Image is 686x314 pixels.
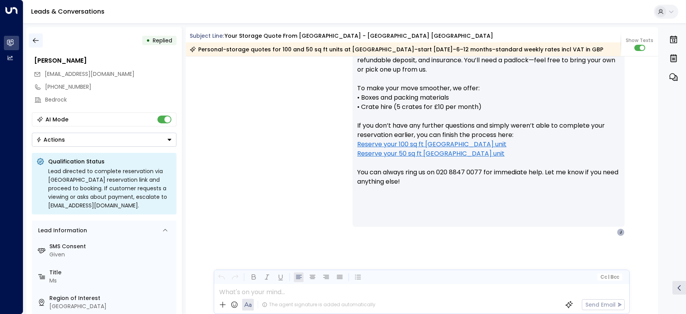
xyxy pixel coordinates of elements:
div: Lead Information [35,226,87,235]
span: Replied [153,37,172,44]
div: Button group with a nested menu [32,133,176,147]
div: Personal-storage quotes for 100 and 50 sq ft units at [GEOGRAPHIC_DATA]–start [DATE]–6–12 months–... [190,46,603,53]
div: The agent signature is added automatically [262,301,375,308]
div: Your storage quote from [GEOGRAPHIC_DATA] - [GEOGRAPHIC_DATA] [GEOGRAPHIC_DATA] [225,32,493,40]
label: SMS Consent [49,242,173,251]
span: Subject Line: [190,32,224,40]
div: Actions [36,136,65,143]
div: Ms [49,277,173,285]
a: Reserve your 100 sq ft [GEOGRAPHIC_DATA] unit [357,140,506,149]
div: [GEOGRAPHIC_DATA] [49,302,173,310]
a: Leads & Conversations [31,7,105,16]
span: Cc Bcc [600,274,619,280]
div: AI Mode [45,116,68,123]
button: Redo [230,272,240,282]
button: Undo [216,272,226,282]
div: Lead directed to complete reservation via [GEOGRAPHIC_DATA] reservation link and proceed to booki... [48,167,172,210]
span: | [608,274,609,280]
label: Region of Interest [49,294,173,302]
button: Cc|Bcc [597,274,622,281]
a: Reserve your 50 sq ft [GEOGRAPHIC_DATA] unit [357,149,504,158]
div: Bedrock [45,96,176,104]
label: Title [49,268,173,277]
div: [PHONE_NUMBER] [45,83,176,91]
div: J [617,228,625,236]
div: • [146,33,150,47]
button: Actions [32,133,176,147]
span: Show Texts [626,37,653,44]
span: [EMAIL_ADDRESS][DOMAIN_NAME] [45,70,134,78]
div: [PERSON_NAME] [34,56,176,65]
div: Given [49,251,173,259]
span: jwhitefamily@mail.com [45,70,134,78]
p: Qualification Status [48,158,172,165]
